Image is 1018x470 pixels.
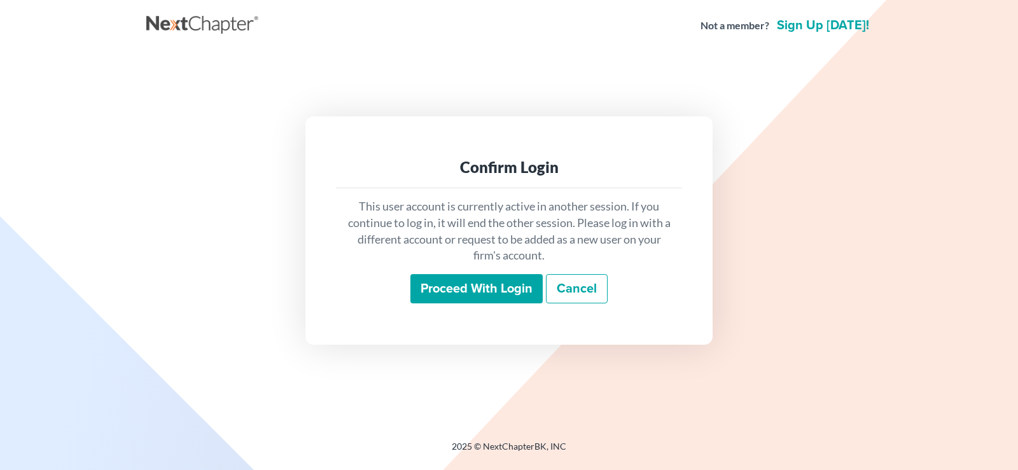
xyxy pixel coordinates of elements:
div: Confirm Login [346,157,672,177]
input: Proceed with login [410,274,543,303]
p: This user account is currently active in another session. If you continue to log in, it will end ... [346,198,672,264]
a: Sign up [DATE]! [774,19,872,32]
strong: Not a member? [701,18,769,33]
a: Cancel [546,274,608,303]
div: 2025 © NextChapterBK, INC [146,440,872,463]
